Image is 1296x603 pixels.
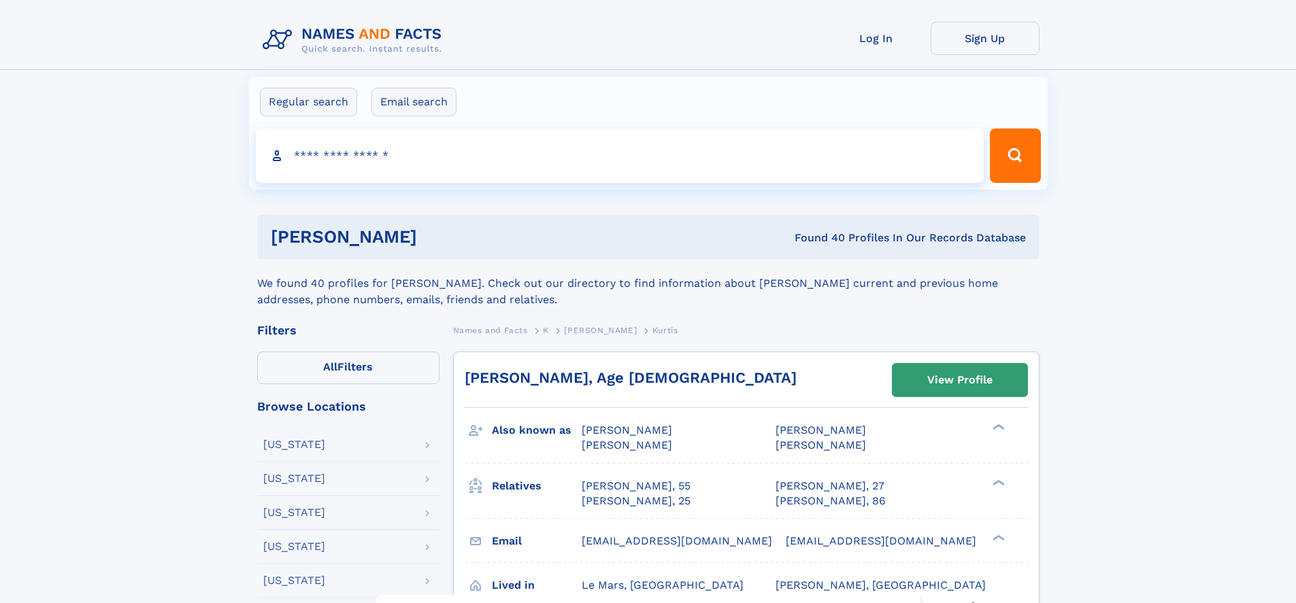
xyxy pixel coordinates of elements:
div: View Profile [927,364,993,396]
a: Sign Up [931,22,1040,55]
a: [PERSON_NAME] [564,322,637,339]
div: [US_STATE] [263,439,325,450]
a: [PERSON_NAME], 27 [776,479,884,494]
a: [PERSON_NAME], 25 [582,494,691,509]
h3: Email [492,530,582,553]
span: [PERSON_NAME] [776,438,866,451]
div: We found 40 profiles for [PERSON_NAME]. Check out our directory to find information about [PERSON... [257,259,1040,308]
label: Email search [371,88,456,116]
div: ❯ [989,478,1006,487]
div: Found 40 Profiles In Our Records Database [605,230,1026,245]
a: [PERSON_NAME], Age [DEMOGRAPHIC_DATA] [465,369,797,386]
a: K [543,322,549,339]
span: [PERSON_NAME], [GEOGRAPHIC_DATA] [776,579,986,591]
span: [EMAIL_ADDRESS][DOMAIN_NAME] [582,534,772,547]
div: ❯ [989,533,1006,542]
label: Regular search [260,88,357,116]
h1: [PERSON_NAME] [271,228,606,245]
div: [US_STATE] [263,541,325,552]
a: [PERSON_NAME], 55 [582,479,691,494]
input: search input [256,128,984,183]
img: Logo Names and Facts [257,22,453,58]
button: Search Button [990,128,1040,183]
a: View Profile [893,364,1027,396]
div: [US_STATE] [263,507,325,518]
a: [PERSON_NAME], 86 [776,494,886,509]
a: Names and Facts [453,322,528,339]
span: [PERSON_NAME] [582,424,672,436]
div: ❯ [989,423,1006,432]
h3: Lived in [492,574,582,597]
span: All [323,360,337,373]
span: K [543,326,549,335]
span: [PERSON_NAME] [582,438,672,451]
span: Kurtis [652,326,678,335]
span: [PERSON_NAME] [776,424,866,436]
h3: Relatives [492,475,582,498]
div: Filters [257,324,439,337]
div: Browse Locations [257,400,439,413]
h3: Also known as [492,419,582,442]
label: Filters [257,351,439,384]
span: [PERSON_NAME] [564,326,637,335]
span: Le Mars, [GEOGRAPHIC_DATA] [582,579,744,591]
div: [US_STATE] [263,575,325,586]
div: [US_STATE] [263,473,325,484]
a: Log In [822,22,931,55]
span: [EMAIL_ADDRESS][DOMAIN_NAME] [786,534,976,547]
